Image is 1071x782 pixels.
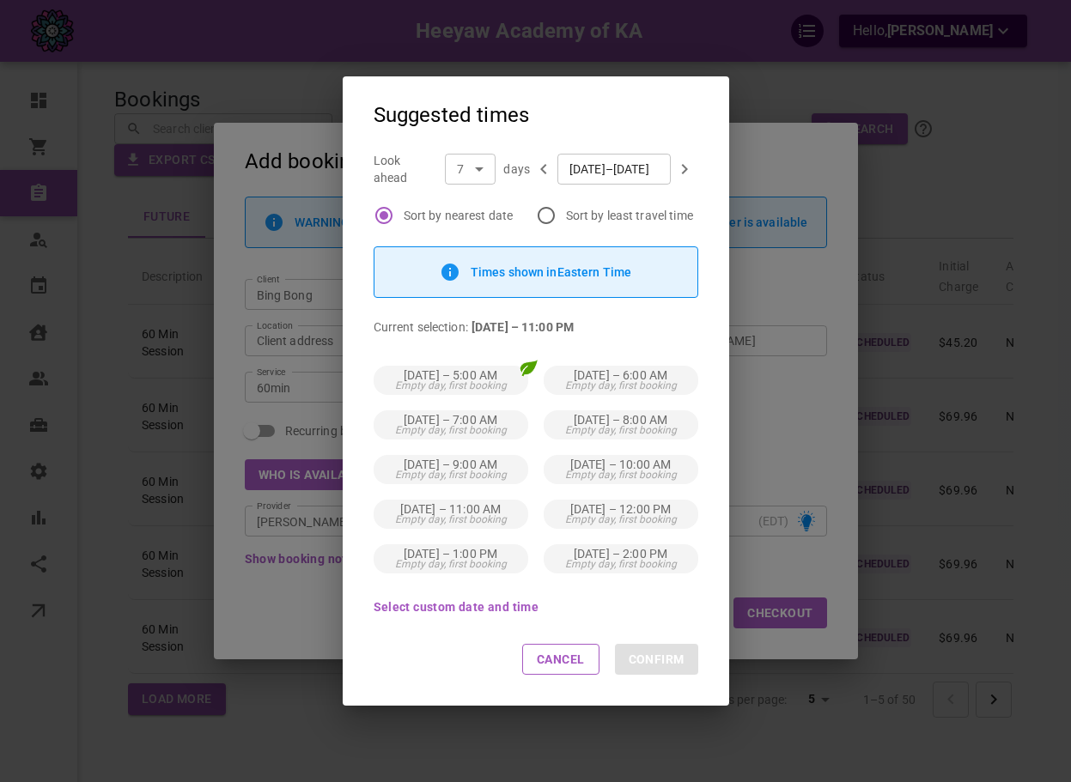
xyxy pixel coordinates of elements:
[565,514,677,524] span: Empty day, first booking
[574,370,667,380] p: [DATE] – 6:00 AM
[374,544,528,573] button: [DATE] – 1:00 PMEmpty day, first booking
[404,549,497,559] p: [DATE] – 1:00 PM
[574,549,667,559] p: [DATE] – 2:00 PM
[404,370,497,380] p: [DATE] – 5:00 AM
[471,265,631,279] p: Times shown in Eastern Time
[395,559,507,569] span: Empty day, first booking
[395,470,507,480] span: Empty day, first booking
[404,207,514,224] span: Sort by nearest date
[570,504,672,514] p: [DATE] – 12:00 PM
[400,504,502,514] p: [DATE] – 11:00 AM
[565,559,677,569] span: Empty day, first booking
[374,366,528,395] button: [DATE] – 5:00 AMEmpty day, first booking
[374,455,528,484] button: [DATE] – 9:00 AMEmpty day, first booking
[544,366,698,395] button: [DATE] – 6:00 AMEmpty day, first booking
[569,154,659,185] input: Choose date, selected date is Sep 15, 2025
[565,380,677,391] span: Empty day, first booking
[565,470,677,480] span: Empty day, first booking
[574,415,667,425] p: [DATE] – 8:00 AM
[395,380,507,391] span: Empty day, first booking
[544,410,698,439] button: [DATE] – 8:00 AMEmpty day, first booking
[374,410,528,439] button: [DATE] – 7:00 AMEmpty day, first booking
[565,425,677,435] span: Empty day, first booking
[374,500,528,529] button: [DATE] – 11:00 AMEmpty day, first booking
[544,500,698,529] button: [DATE] – 12:00 PMEmpty day, first booking
[503,161,530,178] p: days
[544,544,698,573] button: [DATE] – 2:00 PMEmpty day, first booking
[404,415,497,425] p: [DATE] – 7:00 AM
[374,152,437,186] p: Look ahead
[374,318,468,336] p: Current selection:
[395,425,507,435] span: Empty day, first booking
[457,161,484,178] div: 7
[472,318,574,336] p: [DATE] – 11:00 PM
[404,459,497,470] p: [DATE] – 9:00 AM
[374,601,539,613] button: Select custom date and time
[343,76,729,154] h2: Suggested times
[522,644,599,675] button: Cancel
[570,459,672,470] p: [DATE] – 10:00 AM
[566,207,693,224] span: Sort by least travel time
[395,514,507,524] span: Empty day, first booking
[544,455,698,484] button: [DATE] – 10:00 AMEmpty day, first booking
